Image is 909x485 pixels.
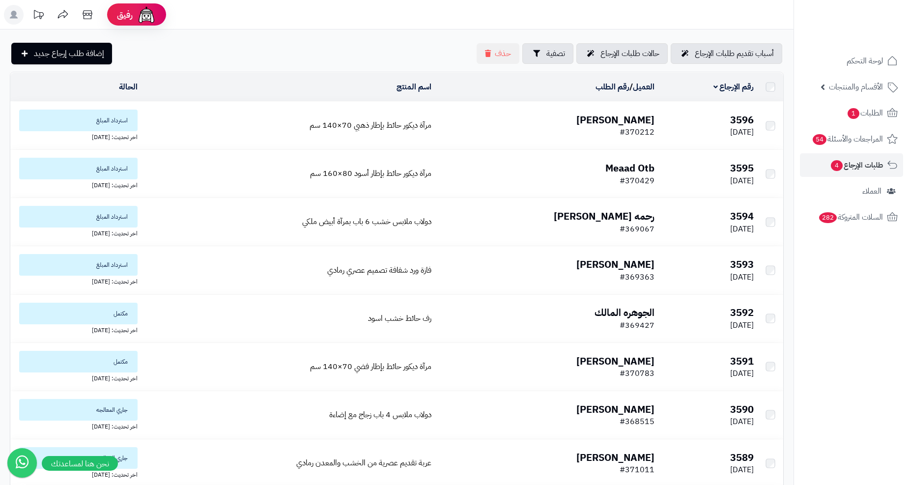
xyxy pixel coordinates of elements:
span: حذف [495,48,511,59]
a: أسباب تقديم طلبات الإرجاع [671,43,782,64]
b: 3594 [730,209,754,224]
b: Meaad Otb [605,161,654,175]
b: 3590 [730,402,754,417]
span: #371011 [620,464,654,476]
a: تحديثات المنصة [26,5,51,27]
div: اخر تحديث: [DATE] [14,421,138,431]
span: #369067 [620,223,654,235]
span: [DATE] [730,223,754,235]
span: جاري المعالجه [19,447,138,469]
span: [DATE] [730,126,754,138]
a: دولاب ملابس خشب 6 باب بمرآة أبيض ملكي [302,216,431,228]
a: مرآة ديكور حائط بإطار ذهبي 70×140 سم [310,119,431,131]
button: تصفية [522,43,573,64]
span: جاري المعالجه [19,399,138,421]
span: #369427 [620,319,654,331]
span: [DATE] [730,368,754,379]
b: رحمه [PERSON_NAME] [554,209,654,224]
span: مكتمل [19,351,138,372]
a: المراجعات والأسئلة54 [800,127,903,151]
b: 3589 [730,450,754,465]
span: طلبات الإرجاع [830,158,883,172]
td: / [435,73,658,101]
b: 3596 [730,113,754,127]
span: #368515 [620,416,654,428]
a: حالات طلبات الإرجاع [576,43,668,64]
a: رقم الطلب [596,81,629,93]
div: اخر تحديث: [DATE] [14,131,138,142]
span: استرداد المبلغ [19,110,138,131]
button: حذف [477,43,519,64]
a: عربة تقديم عصرية من الخشب والمعدن رمادي [296,457,431,469]
b: الجوهره المالك [595,305,654,320]
b: 3592 [730,305,754,320]
div: اخر تحديث: [DATE] [14,324,138,335]
span: [DATE] [730,319,754,331]
span: الطلبات [847,106,883,120]
b: [PERSON_NAME] [576,402,654,417]
div: اخر تحديث: [DATE] [14,228,138,238]
span: أسباب تقديم طلبات الإرجاع [695,48,774,59]
span: 1 [848,108,859,119]
span: [DATE] [730,416,754,428]
a: مرآة ديكور حائط بإطار أسود 80×160 سم [310,168,431,179]
a: طلبات الإرجاع4 [800,153,903,177]
span: السلات المتروكة [818,210,883,224]
span: العملاء [862,184,881,198]
div: اخر تحديث: [DATE] [14,469,138,479]
b: 3595 [730,161,754,175]
span: 282 [819,212,837,223]
a: إضافة طلب إرجاع جديد [11,43,112,64]
a: اسم المنتج [397,81,431,93]
span: #370429 [620,175,654,187]
span: لوحة التحكم [847,54,883,68]
span: حالات طلبات الإرجاع [600,48,659,59]
a: العملاء [800,179,903,203]
b: [PERSON_NAME] [576,113,654,127]
img: ai-face.png [137,5,156,25]
span: رفيق [117,9,133,21]
a: السلات المتروكة282 [800,205,903,229]
a: الطلبات1 [800,101,903,125]
div: اخر تحديث: [DATE] [14,372,138,383]
a: مرآة ديكور حائط بإطار فضي 70×140 سم [310,361,431,372]
a: العميل [633,81,654,93]
span: استرداد المبلغ [19,254,138,276]
span: مكتمل [19,303,138,324]
a: لوحة التحكم [800,49,903,73]
a: فازة ورد شفافة تصميم عصري رمادي [327,264,431,276]
span: الأقسام والمنتجات [829,80,883,94]
span: استرداد المبلغ [19,158,138,179]
span: #370212 [620,126,654,138]
span: 54 [813,134,826,145]
b: [PERSON_NAME] [576,450,654,465]
a: الحالة [119,81,138,93]
span: #369363 [620,271,654,283]
span: المراجعات والأسئلة [812,132,883,146]
span: استرداد المبلغ [19,206,138,228]
b: 3591 [730,354,754,369]
b: [PERSON_NAME] [576,257,654,272]
span: #370783 [620,368,654,379]
span: [DATE] [730,464,754,476]
span: إضافة طلب إرجاع جديد [34,48,104,59]
span: [DATE] [730,271,754,283]
a: رقم الإرجاع [713,81,754,93]
div: اخر تحديث: [DATE] [14,276,138,286]
div: اخر تحديث: [DATE] [14,179,138,190]
span: 4 [831,160,843,171]
b: [PERSON_NAME] [576,354,654,369]
span: تصفية [546,48,565,59]
a: رف حائط خشب اسود [368,313,431,324]
a: دولاب ملابس 4 باب زجاج مع إضاءة [329,409,431,421]
b: 3593 [730,257,754,272]
span: [DATE] [730,175,754,187]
